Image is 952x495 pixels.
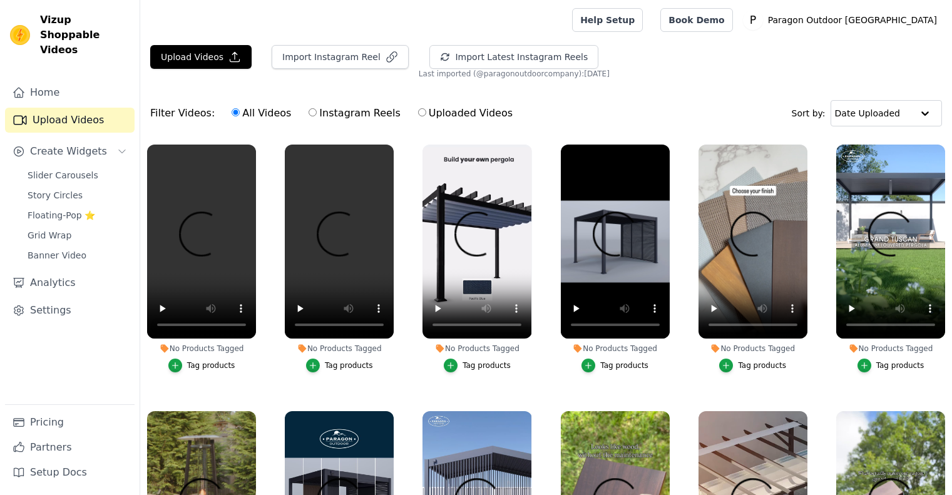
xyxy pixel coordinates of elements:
button: Tag products [857,359,924,372]
div: Tag products [600,360,648,370]
div: No Products Tagged [836,344,945,354]
a: Settings [5,298,135,323]
div: Tag products [876,360,924,370]
span: Grid Wrap [28,229,71,242]
div: Tag products [738,360,786,370]
label: Uploaded Videos [417,105,513,121]
a: Floating-Pop ⭐ [20,207,135,224]
div: Tag products [463,360,511,370]
button: Upload Videos [150,45,252,69]
a: Home [5,80,135,105]
label: All Videos [231,105,292,121]
div: No Products Tagged [285,344,394,354]
a: Analytics [5,270,135,295]
button: Create Widgets [5,139,135,164]
button: Tag products [444,359,511,372]
div: Sort by: [792,100,943,126]
a: Upload Videos [5,108,135,133]
a: Setup Docs [5,460,135,485]
button: Tag products [719,359,786,372]
input: All Videos [232,108,240,116]
div: No Products Tagged [699,344,807,354]
a: Help Setup [572,8,643,32]
img: Vizup [10,25,30,45]
a: Story Circles [20,186,135,204]
input: Instagram Reels [309,108,317,116]
div: No Products Tagged [561,344,670,354]
span: Floating-Pop ⭐ [28,209,95,222]
label: Instagram Reels [308,105,401,121]
a: Partners [5,435,135,460]
input: Uploaded Videos [418,108,426,116]
button: Tag products [306,359,373,372]
span: Last imported (@ paragonoutdoorcompany ): [DATE] [419,69,610,79]
button: Tag products [581,359,648,372]
span: Vizup Shoppable Videos [40,13,130,58]
p: Paragon Outdoor [GEOGRAPHIC_DATA] [763,9,942,31]
a: Slider Carousels [20,166,135,184]
button: Tag products [168,359,235,372]
a: Banner Video [20,247,135,264]
div: Filter Videos: [150,99,520,128]
button: P Paragon Outdoor [GEOGRAPHIC_DATA] [743,9,942,31]
div: Tag products [187,360,235,370]
span: Banner Video [28,249,86,262]
text: P [749,14,755,26]
span: Story Circles [28,189,83,202]
span: Slider Carousels [28,169,98,181]
div: No Products Tagged [422,344,531,354]
button: Import Instagram Reel [272,45,409,69]
a: Pricing [5,410,135,435]
a: Book Demo [660,8,732,32]
a: Grid Wrap [20,227,135,244]
button: Import Latest Instagram Reels [429,45,598,69]
div: Tag products [325,360,373,370]
div: No Products Tagged [147,344,256,354]
span: Create Widgets [30,144,107,159]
